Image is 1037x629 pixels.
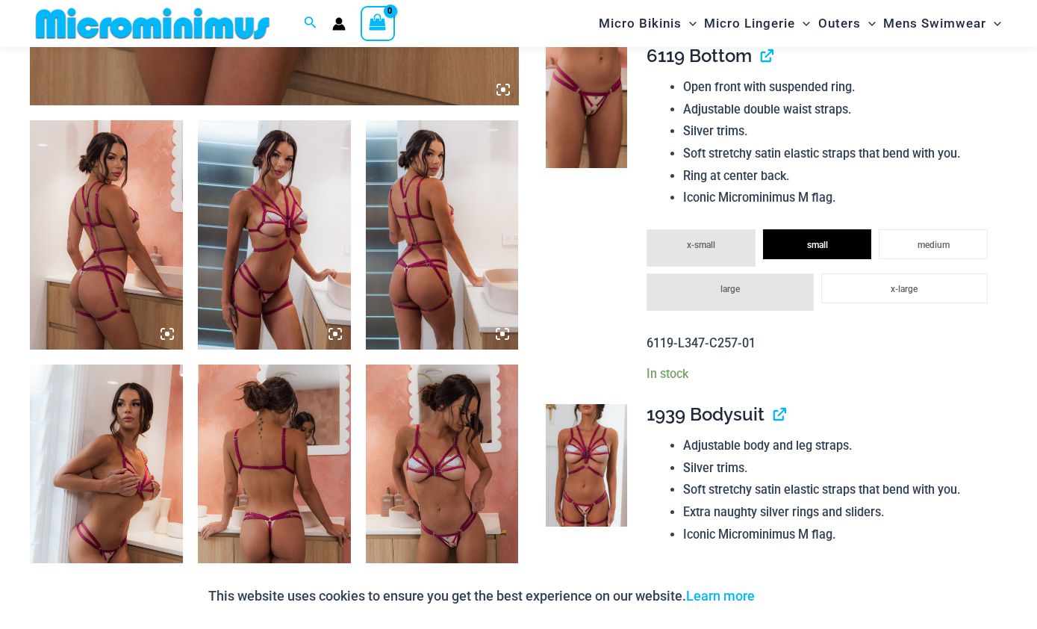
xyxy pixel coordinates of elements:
span: Micro Bikinis [599,4,682,43]
img: Sweetest Obsession Cherry 1129 Bra 6119 Bottom 1939 [30,365,183,594]
span: Outers [818,4,861,43]
img: Sweetest Obsession Cherry 1129 Bra 6119 Bottom 1939 Bodysuit [198,120,351,350]
li: Open front with suspended ring. [683,76,995,99]
span: Menu Toggle [682,4,697,43]
li: Iconic Microminimus M flag. [683,187,995,209]
li: x-small [647,229,755,267]
li: x-large [821,273,988,303]
a: Mens SwimwearMenu ToggleMenu Toggle [879,4,1005,43]
a: OutersMenu ToggleMenu Toggle [815,4,879,43]
span: Mens Swimwear [883,4,986,43]
li: Iconic Microminimus M flag. [683,524,995,546]
img: Sweetest Obsession Cherry 1129 Bra 6119 Bottom 1939 Bodysuit [30,120,183,350]
button: Accept [766,578,829,614]
li: medium [879,229,987,259]
li: Adjustable body and leg straps. [683,435,995,457]
span: Menu Toggle [986,4,1001,43]
a: Account icon link [332,17,346,31]
li: Adjustable double waist straps. [683,99,995,121]
a: Learn more [686,588,755,604]
a: Micro LingerieMenu ToggleMenu Toggle [700,4,814,43]
span: medium [918,240,950,250]
span: large [720,284,740,294]
p: In stock [647,366,994,382]
p: This website uses cookies to ensure you get the best experience on our website. [208,585,755,607]
a: Micro BikinisMenu ToggleMenu Toggle [595,4,700,43]
span: 1939 Bodysuit [647,403,764,425]
span: Menu Toggle [795,4,810,43]
a: View Shopping Cart, empty [361,6,395,40]
span: Micro Lingerie [704,4,795,43]
span: Menu Toggle [861,4,876,43]
li: Extra naughty silver rings and sliders. [683,501,995,524]
img: Sweetest Obsession Cherry 1129 Bra 6119 Bottom 1939 [198,365,351,594]
span: small [807,240,828,250]
span: 6119 Bottom [647,45,752,66]
p: 6119-L347-C257-01 [647,332,994,355]
li: Silver trims. [683,120,995,143]
li: large [647,273,813,311]
li: Ring at center back. [683,165,995,188]
li: Soft stretchy satin elastic straps that bend with you. [683,143,995,165]
span: x-small [687,240,715,250]
img: Sweetest Obsession Cherry 1129 Bra 6119 Bottom 1939 [366,365,519,594]
img: Sweetest Obsession Cherry 1129 Bra 6119 Bottom 1939 Bodysuit [546,404,627,527]
nav: Site Navigation [593,2,1007,45]
span: x-large [891,284,918,294]
img: MM SHOP LOGO FLAT [30,7,275,40]
li: Soft stretchy satin elastic straps that bend with you. [683,479,995,501]
img: Sweetest Obsession Cherry 1129 Bra 6119 Bottom 1939 Bodysuit [366,120,519,350]
a: Search icon link [304,14,317,33]
img: Sweetest Obsession Cherry 6119 Bottom 1939 [546,46,627,168]
li: small [763,229,871,259]
li: Silver trims. [683,457,995,480]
